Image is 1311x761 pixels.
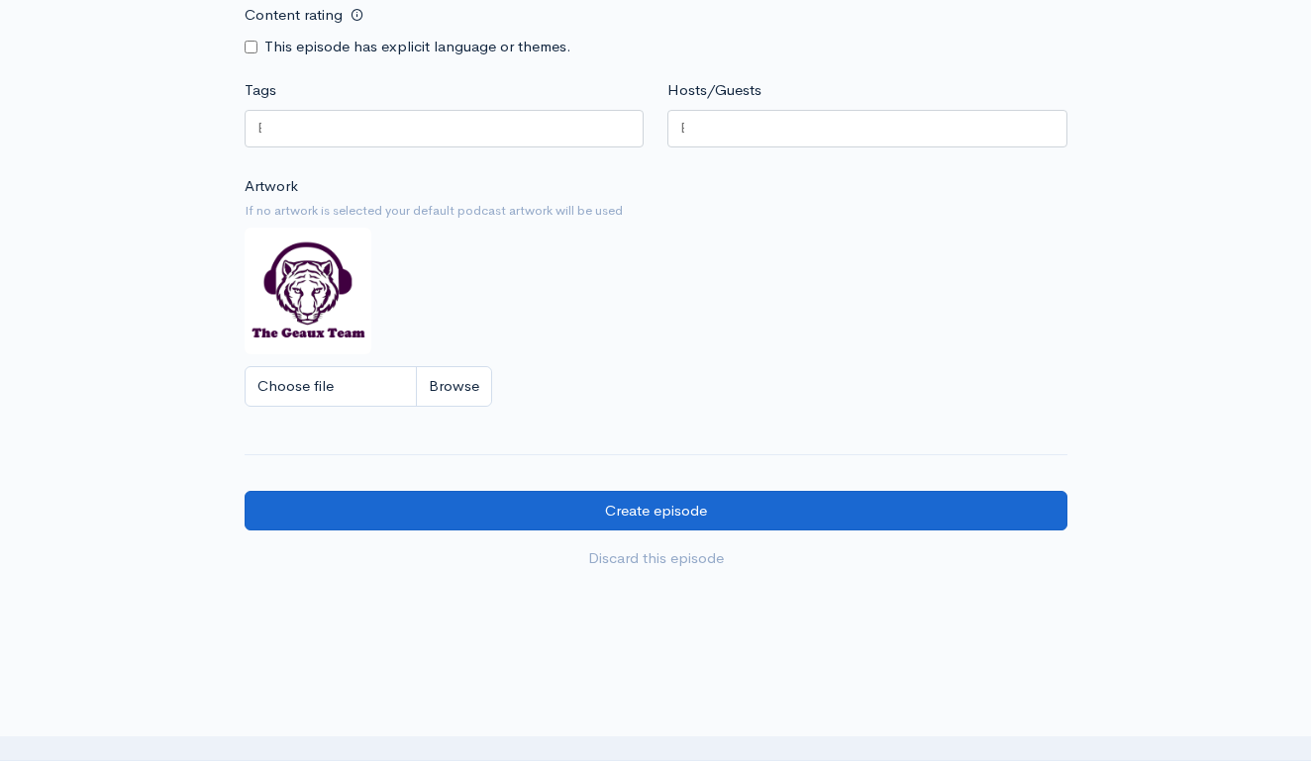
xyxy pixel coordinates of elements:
[245,201,1067,221] small: If no artwork is selected your default podcast artwork will be used
[245,79,276,102] label: Tags
[680,117,684,140] input: Enter the names of the people that appeared on this episode
[667,79,761,102] label: Hosts/Guests
[245,538,1067,579] a: Discard this episode
[245,175,298,198] label: Artwork
[257,117,261,140] input: Enter tags for this episode
[245,491,1067,531] input: Create episode
[264,36,571,58] label: This episode has explicit language or themes.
